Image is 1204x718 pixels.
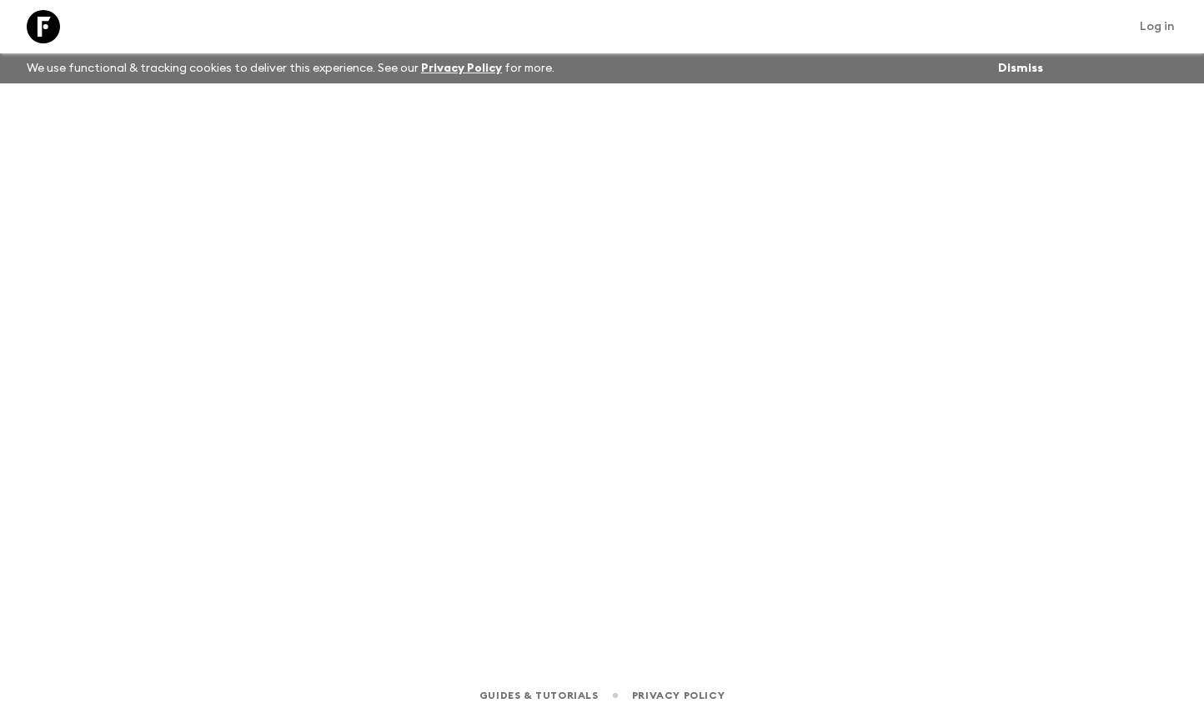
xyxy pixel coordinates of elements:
[421,63,502,74] a: Privacy Policy
[994,57,1047,80] button: Dismiss
[632,686,725,705] a: Privacy Policy
[479,686,599,705] a: Guides & Tutorials
[1131,15,1184,38] a: Log in
[20,53,561,83] p: We use functional & tracking cookies to deliver this experience. See our for more.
